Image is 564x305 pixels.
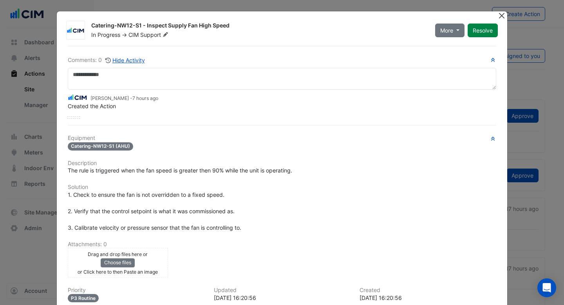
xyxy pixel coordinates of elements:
[128,31,139,38] span: CIM
[91,31,120,38] span: In Progress
[68,167,292,174] span: The rule is triggered when the fan speed is greater then 90% while the unit is operating.
[68,142,133,151] span: Catering-NW12-S1 (AHU)
[68,160,496,167] h6: Description
[105,56,145,65] button: Hide Activity
[360,287,496,294] h6: Created
[140,31,170,39] span: Support
[67,27,85,34] img: CIM
[101,258,135,267] button: Choose files
[78,269,158,275] small: or Click here to then Paste an image
[68,294,99,302] div: P3 Routine
[68,184,496,191] h6: Solution
[537,278,556,297] div: Open Intercom Messenger
[440,26,453,34] span: More
[132,95,158,101] span: 2025-10-15 16:20:56
[468,24,498,37] button: Resolve
[88,251,148,257] small: Drag and drop files here or
[90,95,158,102] small: [PERSON_NAME] -
[68,287,204,294] h6: Priority
[214,287,351,294] h6: Updated
[68,103,116,109] span: Created the Action
[122,31,127,38] span: ->
[497,11,506,20] button: Close
[360,294,496,302] div: [DATE] 16:20:56
[68,56,145,65] div: Comments: 0
[68,241,496,248] h6: Attachments: 0
[68,93,87,102] img: CIM
[435,24,465,37] button: More
[214,294,351,302] div: [DATE] 16:20:56
[68,135,496,142] h6: Equipment
[91,22,426,31] div: Catering-NW12-S1 - Inspect Supply Fan High Speed
[68,191,241,231] span: 1. Check to ensure the fan is not overridden to a fixed speed. 2. Verify that the control setpoin...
